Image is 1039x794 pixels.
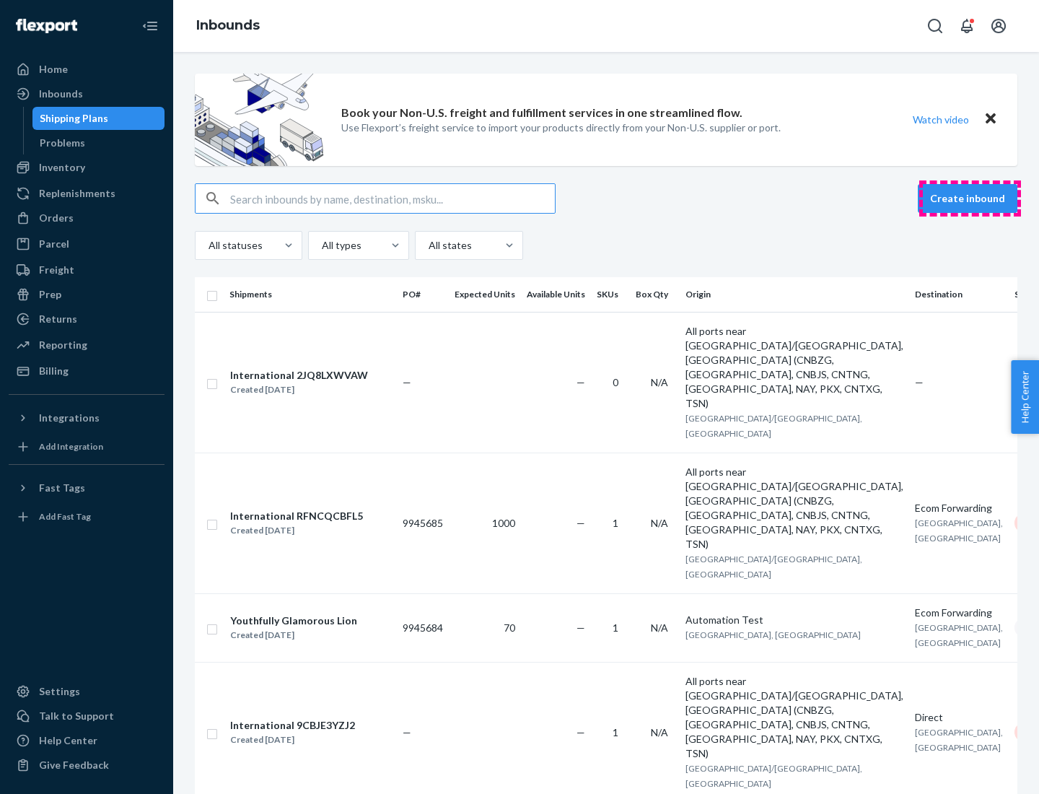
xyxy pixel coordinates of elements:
div: Created [DATE] [230,523,363,538]
div: All ports near [GEOGRAPHIC_DATA]/[GEOGRAPHIC_DATA], [GEOGRAPHIC_DATA] (CNBZG, [GEOGRAPHIC_DATA], ... [685,674,903,761]
th: SKUs [591,277,630,312]
a: Prep [9,283,165,306]
span: N/A [651,517,668,529]
div: Prep [39,287,61,302]
div: Give Feedback [39,758,109,772]
div: Youthfully Glamorous Lion [230,614,357,628]
input: Search inbounds by name, destination, msku... [230,184,555,213]
div: All ports near [GEOGRAPHIC_DATA]/[GEOGRAPHIC_DATA], [GEOGRAPHIC_DATA] (CNBZG, [GEOGRAPHIC_DATA], ... [685,465,903,551]
a: Orders [9,206,165,230]
a: Add Integration [9,435,165,458]
span: — [403,376,411,388]
th: Expected Units [449,277,521,312]
input: All states [427,238,429,253]
a: Reporting [9,333,165,357]
span: 1 [613,621,618,634]
div: Integrations [39,411,100,425]
span: N/A [651,376,668,388]
button: Open account menu [984,12,1013,40]
div: Created [DATE] [230,628,357,642]
div: Created [DATE] [230,733,355,747]
span: 1 [613,726,618,738]
a: Freight [9,258,165,282]
td: 9945685 [397,453,449,593]
th: Destination [909,277,1009,312]
th: Shipments [224,277,397,312]
input: All types [320,238,322,253]
div: Automation Test [685,613,903,627]
a: Shipping Plans [32,107,165,130]
div: International 2JQ8LXWVAW [230,368,368,383]
a: Inventory [9,156,165,179]
a: Settings [9,680,165,703]
span: [GEOGRAPHIC_DATA], [GEOGRAPHIC_DATA] [915,518,1003,544]
div: Direct [915,710,1003,725]
span: 70 [504,621,515,634]
span: 0 [613,376,618,388]
div: Billing [39,364,69,378]
p: Book your Non-U.S. freight and fulfillment services in one streamlined flow. [341,105,742,121]
button: Help Center [1011,360,1039,434]
ol: breadcrumbs [185,5,271,47]
a: Home [9,58,165,81]
a: Inbounds [196,17,260,33]
button: Close Navigation [136,12,165,40]
a: Talk to Support [9,704,165,728]
span: [GEOGRAPHIC_DATA], [GEOGRAPHIC_DATA] [685,629,861,640]
a: Add Fast Tag [9,505,165,528]
div: Problems [40,136,85,150]
button: Open Search Box [921,12,950,40]
span: — [577,376,585,388]
input: All statuses [207,238,209,253]
a: Problems [32,131,165,154]
div: Ecom Forwarding [915,501,1003,515]
span: — [577,621,585,634]
span: — [915,376,924,388]
div: Inbounds [39,87,83,101]
th: Origin [680,277,909,312]
div: Freight [39,263,74,277]
button: Open notifications [952,12,981,40]
button: Create inbound [918,184,1017,213]
span: N/A [651,621,668,634]
span: — [577,726,585,738]
div: Talk to Support [39,709,114,723]
div: Home [39,62,68,77]
div: Add Fast Tag [39,510,91,523]
div: Settings [39,684,80,699]
span: — [403,726,411,738]
p: Use Flexport’s freight service to import your products directly from your Non-U.S. supplier or port. [341,121,781,135]
a: Billing [9,359,165,383]
div: Shipping Plans [40,111,108,126]
th: Box Qty [630,277,680,312]
span: 1 [613,517,618,529]
a: Returns [9,307,165,331]
div: Parcel [39,237,69,251]
div: Inventory [39,160,85,175]
button: Fast Tags [9,476,165,499]
div: Replenishments [39,186,115,201]
div: Add Integration [39,440,103,453]
div: Orders [39,211,74,225]
span: [GEOGRAPHIC_DATA]/[GEOGRAPHIC_DATA], [GEOGRAPHIC_DATA] [685,763,862,789]
th: PO# [397,277,449,312]
a: Help Center [9,729,165,752]
span: N/A [651,726,668,738]
span: 1000 [492,517,515,529]
div: International RFNCQCBFL5 [230,509,363,523]
button: Integrations [9,406,165,429]
a: Parcel [9,232,165,256]
div: Help Center [39,733,97,748]
div: Created [DATE] [230,383,368,397]
span: — [577,517,585,529]
a: Inbounds [9,82,165,105]
th: Available Units [521,277,591,312]
span: [GEOGRAPHIC_DATA], [GEOGRAPHIC_DATA] [915,727,1003,753]
span: [GEOGRAPHIC_DATA], [GEOGRAPHIC_DATA] [915,622,1003,648]
button: Close [981,109,1000,130]
div: All ports near [GEOGRAPHIC_DATA]/[GEOGRAPHIC_DATA], [GEOGRAPHIC_DATA] (CNBZG, [GEOGRAPHIC_DATA], ... [685,324,903,411]
a: Replenishments [9,182,165,205]
div: Ecom Forwarding [915,606,1003,620]
div: Fast Tags [39,481,85,495]
span: [GEOGRAPHIC_DATA]/[GEOGRAPHIC_DATA], [GEOGRAPHIC_DATA] [685,554,862,580]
